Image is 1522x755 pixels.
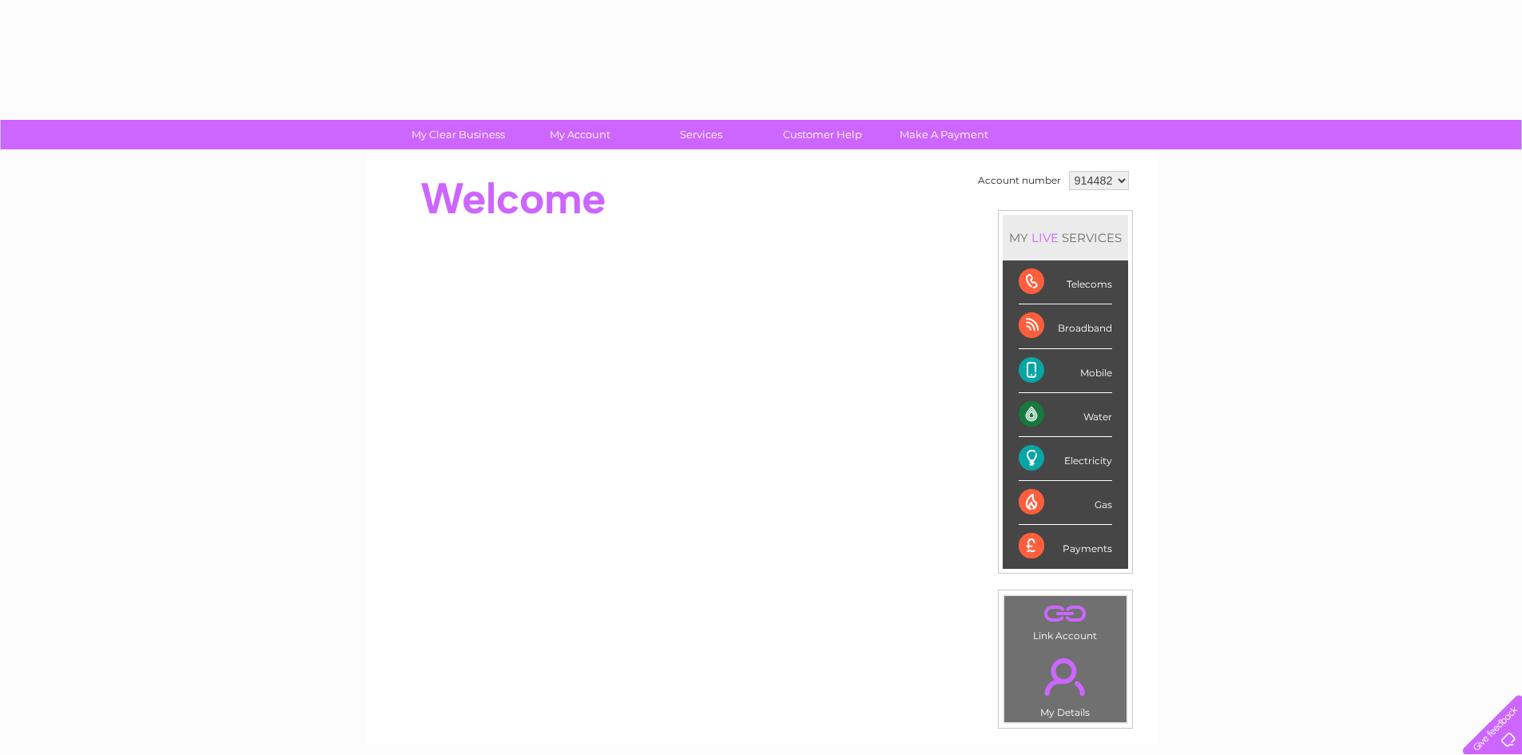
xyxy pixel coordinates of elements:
[1008,600,1123,628] a: .
[392,120,524,149] a: My Clear Business
[514,120,646,149] a: My Account
[1019,437,1112,481] div: Electricity
[878,120,1010,149] a: Make A Payment
[974,167,1065,194] td: Account number
[1003,595,1127,646] td: Link Account
[1008,649,1123,705] a: .
[1019,481,1112,525] div: Gas
[1019,525,1112,568] div: Payments
[1028,230,1062,245] div: LIVE
[1019,260,1112,304] div: Telecoms
[635,120,767,149] a: Services
[1019,304,1112,348] div: Broadband
[757,120,888,149] a: Customer Help
[1019,393,1112,437] div: Water
[1019,349,1112,393] div: Mobile
[1003,645,1127,723] td: My Details
[1003,215,1128,260] div: MY SERVICES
